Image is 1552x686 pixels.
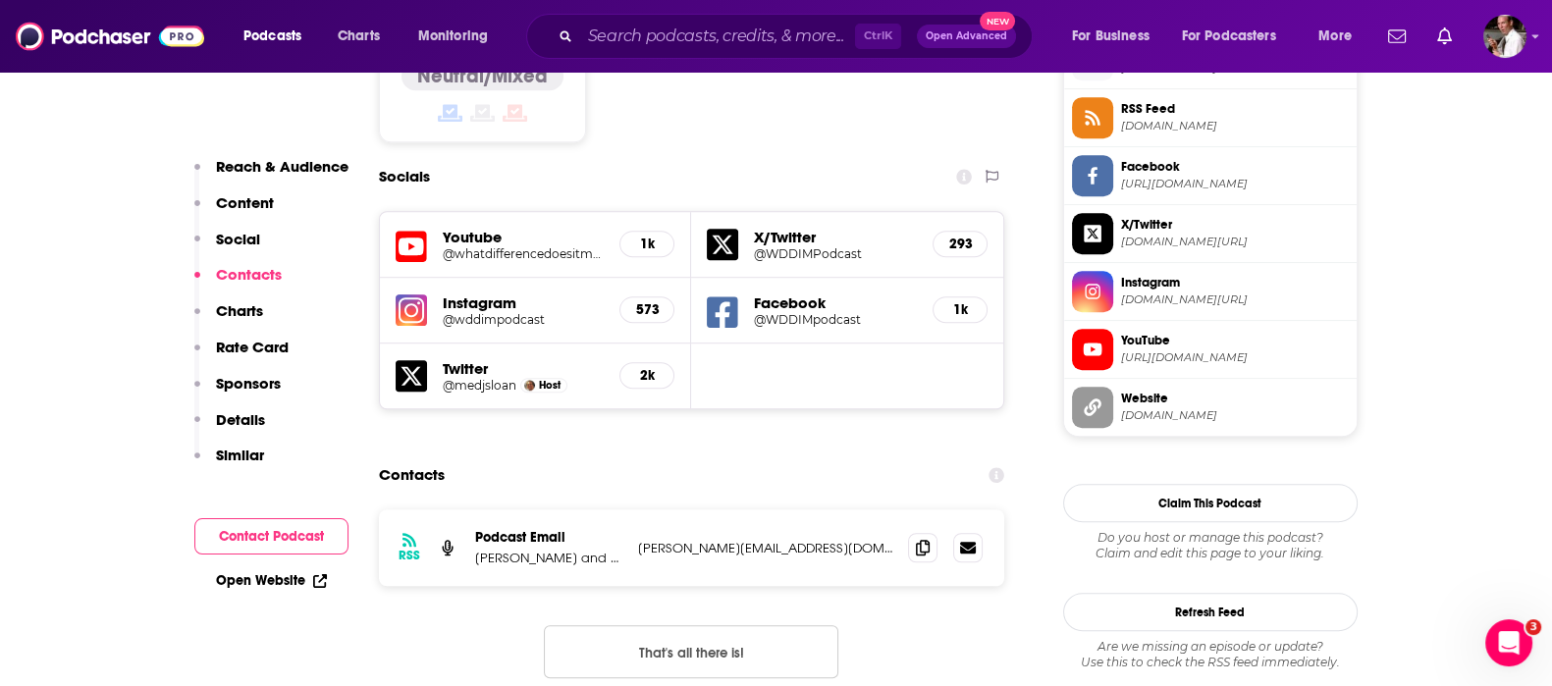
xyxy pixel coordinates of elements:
[216,193,274,212] p: Content
[1072,155,1349,196] a: Facebook[URL][DOMAIN_NAME]
[855,24,901,49] span: Ctrl K
[754,228,917,246] h5: X/Twitter
[1072,97,1349,138] a: RSS Feed[DOMAIN_NAME]
[1058,21,1174,52] button: open menu
[194,410,265,447] button: Details
[1121,216,1349,234] span: X/Twitter
[1121,274,1349,291] span: Instagram
[917,25,1016,48] button: Open AdvancedNew
[16,18,204,55] img: Podchaser - Follow, Share and Rate Podcasts
[1063,639,1358,670] div: Are we missing an episode or update? Use this to check the RSS feed immediately.
[1305,21,1376,52] button: open menu
[216,301,263,320] p: Charts
[754,246,917,261] h5: @WDDIMPodcast
[194,193,274,230] button: Content
[1483,15,1526,58] button: Show profile menu
[379,158,430,195] h2: Socials
[1182,23,1276,50] span: For Podcasters
[194,338,289,374] button: Rate Card
[417,64,548,88] h4: Neutral/Mixed
[539,379,561,392] span: Host
[443,228,605,246] h5: Youtube
[443,312,605,327] a: @wddimpodcast
[194,230,260,266] button: Social
[545,14,1051,59] div: Search podcasts, credits, & more...
[443,246,605,261] a: @whatdifferencedoesitmakepod
[544,625,838,678] button: Nothing here.
[243,23,301,50] span: Podcasts
[1483,15,1526,58] img: User Profile
[216,572,327,589] a: Open Website
[949,236,971,252] h5: 293
[1380,20,1414,53] a: Show notifications dropdown
[404,21,513,52] button: open menu
[1169,21,1305,52] button: open menu
[1121,177,1349,191] span: https://www.facebook.com/WDDIMpodcast
[524,380,535,391] img: Dave Sloan
[1072,213,1349,254] a: X/Twitter[DOMAIN_NAME][URL]
[399,548,420,563] h3: RSS
[1121,408,1349,423] span: wddimpodcast.com
[1318,23,1352,50] span: More
[636,301,658,318] h5: 573
[1063,530,1358,546] span: Do you host or manage this podcast?
[194,157,348,193] button: Reach & Audience
[443,378,516,393] a: @medjsloan
[194,374,281,410] button: Sponsors
[949,301,971,318] h5: 1k
[1121,390,1349,407] span: Website
[1072,387,1349,428] a: Website[DOMAIN_NAME]
[926,31,1007,41] span: Open Advanced
[194,446,264,482] button: Similar
[1121,158,1349,176] span: Facebook
[443,359,605,378] h5: Twitter
[754,312,917,327] a: @WDDIMpodcast
[194,265,282,301] button: Contacts
[418,23,488,50] span: Monitoring
[1063,530,1358,561] div: Claim and edit this page to your liking.
[338,23,380,50] span: Charts
[1429,20,1460,53] a: Show notifications dropdown
[216,446,264,464] p: Similar
[443,293,605,312] h5: Instagram
[1483,15,1526,58] span: Logged in as Quarto
[754,293,917,312] h5: Facebook
[194,301,263,338] button: Charts
[1121,332,1349,349] span: YouTube
[638,540,893,556] p: [PERSON_NAME][EMAIL_ADDRESS][DOMAIN_NAME]
[1121,292,1349,307] span: instagram.com/wddimpodcast
[1063,593,1358,631] button: Refresh Feed
[1121,235,1349,249] span: twitter.com/WDDIMPodcast
[216,265,282,284] p: Contacts
[980,12,1015,30] span: New
[580,21,855,52] input: Search podcasts, credits, & more...
[1072,23,1150,50] span: For Business
[396,294,427,326] img: iconImage
[194,518,348,554] button: Contact Podcast
[216,410,265,429] p: Details
[636,236,658,252] h5: 1k
[379,456,445,494] h2: Contacts
[216,230,260,248] p: Social
[1072,271,1349,312] a: Instagram[DOMAIN_NAME][URL]
[1063,484,1358,522] button: Claim This Podcast
[1485,619,1532,666] iframe: Intercom live chat
[636,367,658,384] h5: 2k
[216,338,289,356] p: Rate Card
[1525,619,1541,635] span: 3
[1121,119,1349,133] span: feeds.megaphone.fm
[230,21,327,52] button: open menu
[216,374,281,393] p: Sponsors
[1121,100,1349,118] span: RSS Feed
[216,157,348,176] p: Reach & Audience
[325,21,392,52] a: Charts
[1121,350,1349,365] span: https://www.youtube.com/@whatdifferencedoesitmakepod
[475,529,622,546] p: Podcast Email
[475,550,622,566] p: [PERSON_NAME] and [PERSON_NAME]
